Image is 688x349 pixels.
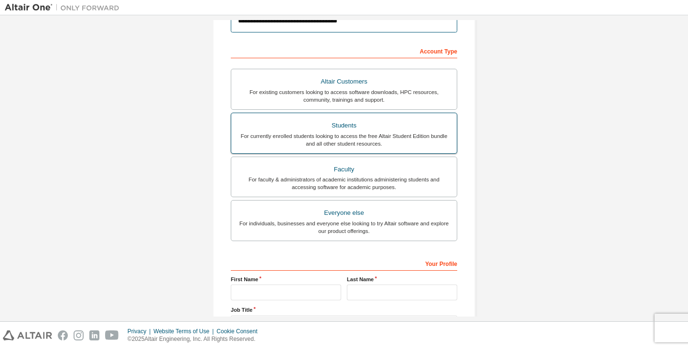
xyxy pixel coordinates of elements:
label: Job Title [231,306,457,314]
img: youtube.svg [105,330,119,340]
div: For faculty & administrators of academic institutions administering students and accessing softwa... [237,176,451,191]
div: Faculty [237,163,451,176]
div: Students [237,119,451,132]
div: Website Terms of Use [153,328,216,335]
label: First Name [231,275,341,283]
div: For existing customers looking to access software downloads, HPC resources, community, trainings ... [237,88,451,104]
p: © 2025 Altair Engineering, Inc. All Rights Reserved. [128,335,263,343]
img: linkedin.svg [89,330,99,340]
div: Privacy [128,328,153,335]
img: Altair One [5,3,124,12]
img: altair_logo.svg [3,330,52,340]
img: instagram.svg [74,330,84,340]
div: Cookie Consent [216,328,263,335]
div: Account Type [231,43,457,58]
div: Altair Customers [237,75,451,88]
div: For currently enrolled students looking to access the free Altair Student Edition bundle and all ... [237,132,451,148]
div: For individuals, businesses and everyone else looking to try Altair software and explore our prod... [237,220,451,235]
div: Your Profile [231,255,457,271]
img: facebook.svg [58,330,68,340]
label: Last Name [347,275,457,283]
div: Everyone else [237,206,451,220]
